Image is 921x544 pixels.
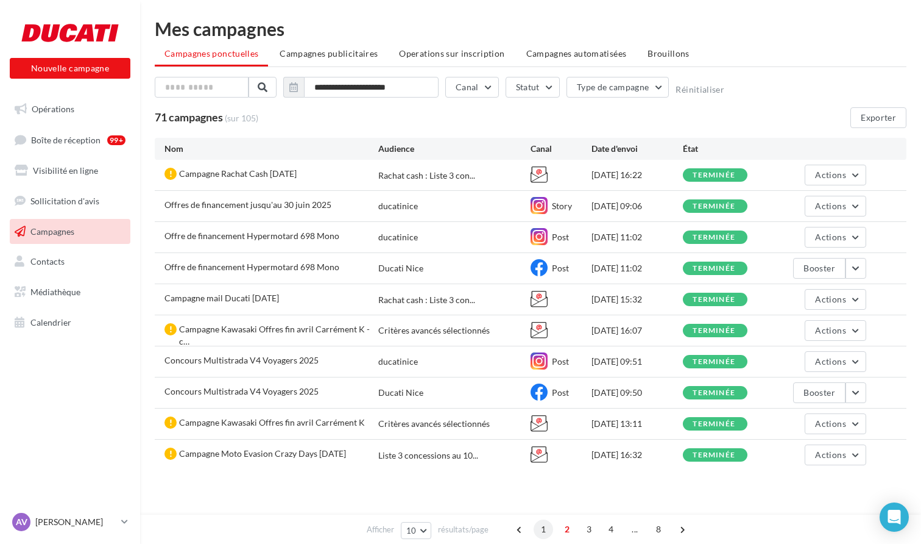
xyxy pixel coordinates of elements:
[164,293,279,303] span: Campagne mail Ducati 28 mai 2025
[378,170,475,182] span: Rachat cash : Liste 3 con...
[557,520,577,539] span: 2
[179,448,346,459] span: Campagne Moto Evasion Crazy Days Mars 2025
[378,449,478,462] span: Liste 3 concessions au 10...
[805,413,866,434] button: Actions
[35,516,116,528] p: [PERSON_NAME]
[378,324,531,337] div: Critères avancés sélectionnés
[16,516,27,528] span: AV
[179,417,365,428] span: Campagne Kawasaki Offres fin avril Carrément K
[693,420,735,428] div: terminée
[30,226,74,236] span: Campagnes
[601,520,621,539] span: 4
[32,104,74,114] span: Opérations
[649,520,668,539] span: 8
[591,418,683,430] div: [DATE] 13:11
[30,317,71,327] span: Calendrier
[438,524,489,535] span: résultats/page
[693,296,735,304] div: terminée
[378,387,423,399] div: Ducati Nice
[693,202,735,210] div: terminée
[552,387,569,398] span: Post
[793,382,845,403] button: Booster
[648,48,690,59] span: Brouillons
[406,526,417,535] span: 10
[793,258,845,279] button: Booster
[850,107,906,128] button: Exporter
[378,294,475,306] span: Rachat cash : Liste 3 con...
[805,445,866,465] button: Actions
[33,165,98,176] span: Visibilité en ligne
[378,356,418,368] div: ducatinice
[280,48,378,59] span: Campagnes publicitaires
[591,356,683,368] div: [DATE] 09:51
[591,449,683,461] div: [DATE] 16:32
[7,219,133,245] a: Campagnes
[7,249,133,274] a: Contacts
[10,58,130,79] button: Nouvelle campagne
[815,418,845,429] span: Actions
[591,231,683,243] div: [DATE] 11:02
[815,449,845,460] span: Actions
[683,143,774,155] div: État
[591,262,683,274] div: [DATE] 11:02
[693,358,735,366] div: terminée
[815,232,845,242] span: Actions
[591,200,683,212] div: [DATE] 09:06
[805,320,866,341] button: Actions
[7,96,133,122] a: Opérations
[506,77,560,98] button: Statut
[179,324,370,346] span: Campagne Kawasaki Offres fin avril Carrément K - copie
[693,389,735,397] div: terminée
[10,510,130,534] a: AV [PERSON_NAME]
[579,520,599,539] span: 3
[693,327,735,335] div: terminée
[30,196,99,206] span: Sollicitation d'avis
[7,310,133,335] a: Calendrier
[7,279,133,305] a: Médiathèque
[880,503,909,532] div: Open Intercom Messenger
[526,48,627,59] span: Campagnes automatisées
[805,227,866,248] button: Actions
[693,265,735,273] div: terminée
[815,170,845,180] span: Actions
[552,356,569,367] span: Post
[378,262,423,274] div: Ducati Nice
[164,231,339,241] span: Offre de financement Hypermotard 698 Mono
[693,234,735,242] div: terminée
[815,201,845,211] span: Actions
[164,262,339,272] span: Offre de financement Hypermotard 698 Mono
[693,451,735,459] div: terminée
[378,418,531,430] div: Critères avancés sélectionnés
[7,188,133,214] a: Sollicitation d'avis
[676,85,724,95] button: Réinitialiser
[552,232,569,242] span: Post
[164,386,319,396] span: Concours Multistrada V4 Voyagers 2025
[625,520,644,539] span: ...
[164,199,331,210] span: Offres de financement jusqu'au 30 juin 2025
[591,387,683,399] div: [DATE] 09:50
[367,524,394,535] span: Afficher
[805,165,866,185] button: Actions
[445,77,499,98] button: Canal
[805,351,866,372] button: Actions
[591,169,683,181] div: [DATE] 16:22
[155,20,906,38] div: Mes campagnes
[164,143,378,155] div: Nom
[805,289,866,310] button: Actions
[378,200,418,212] div: ducatinice
[552,201,572,211] span: Story
[591,324,683,337] div: [DATE] 16:07
[378,143,531,155] div: Audience
[378,231,418,243] div: ducatinice
[31,134,101,145] span: Boîte de réception
[815,294,845,304] span: Actions
[399,48,504,59] span: Operations sur inscription
[30,256,65,267] span: Contacts
[155,110,223,124] span: 71 campagnes
[7,158,133,184] a: Visibilité en ligne
[401,522,432,539] button: 10
[225,112,258,124] span: (sur 105)
[815,356,845,367] span: Actions
[531,143,591,155] div: Canal
[591,143,683,155] div: Date d'envoi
